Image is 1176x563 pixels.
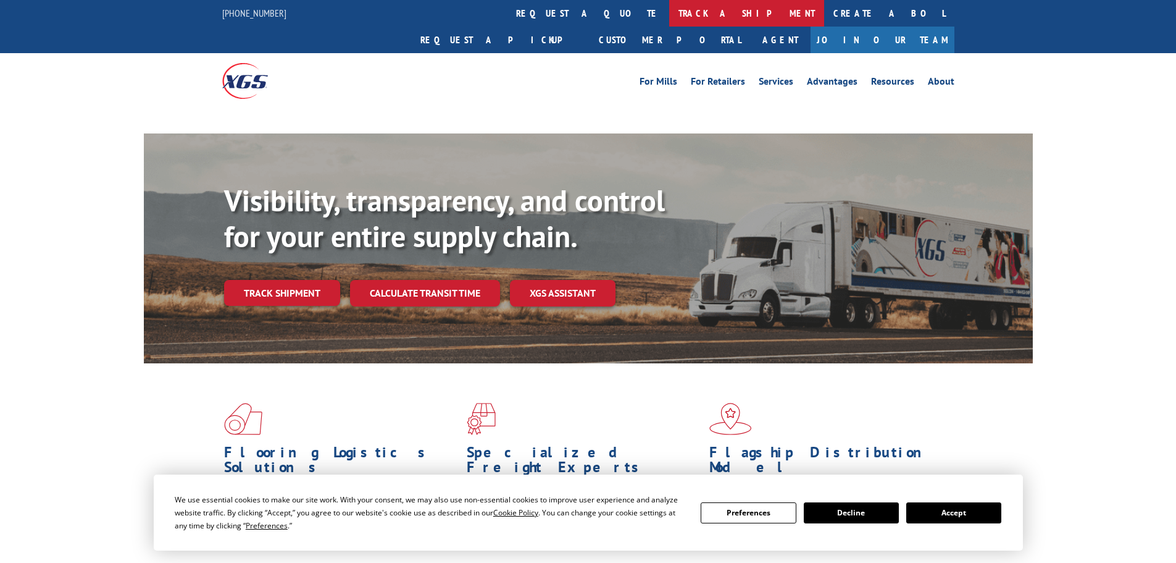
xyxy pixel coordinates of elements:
[493,507,538,518] span: Cookie Policy
[222,7,286,19] a: [PHONE_NUMBER]
[691,77,745,90] a: For Retailers
[750,27,811,53] a: Agent
[906,502,1001,523] button: Accept
[811,27,954,53] a: Join Our Team
[246,520,288,531] span: Preferences
[759,77,793,90] a: Services
[154,475,1023,551] div: Cookie Consent Prompt
[224,181,665,255] b: Visibility, transparency, and control for your entire supply chain.
[510,280,615,307] a: XGS ASSISTANT
[224,445,457,481] h1: Flooring Logistics Solutions
[871,77,914,90] a: Resources
[709,445,943,481] h1: Flagship Distribution Model
[928,77,954,90] a: About
[701,502,796,523] button: Preferences
[467,445,700,481] h1: Specialized Freight Experts
[224,280,340,306] a: Track shipment
[807,77,857,90] a: Advantages
[709,403,752,435] img: xgs-icon-flagship-distribution-model-red
[350,280,500,307] a: Calculate transit time
[640,77,677,90] a: For Mills
[804,502,899,523] button: Decline
[175,493,686,532] div: We use essential cookies to make our site work. With your consent, we may also use non-essential ...
[411,27,590,53] a: Request a pickup
[467,403,496,435] img: xgs-icon-focused-on-flooring-red
[224,403,262,435] img: xgs-icon-total-supply-chain-intelligence-red
[590,27,750,53] a: Customer Portal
